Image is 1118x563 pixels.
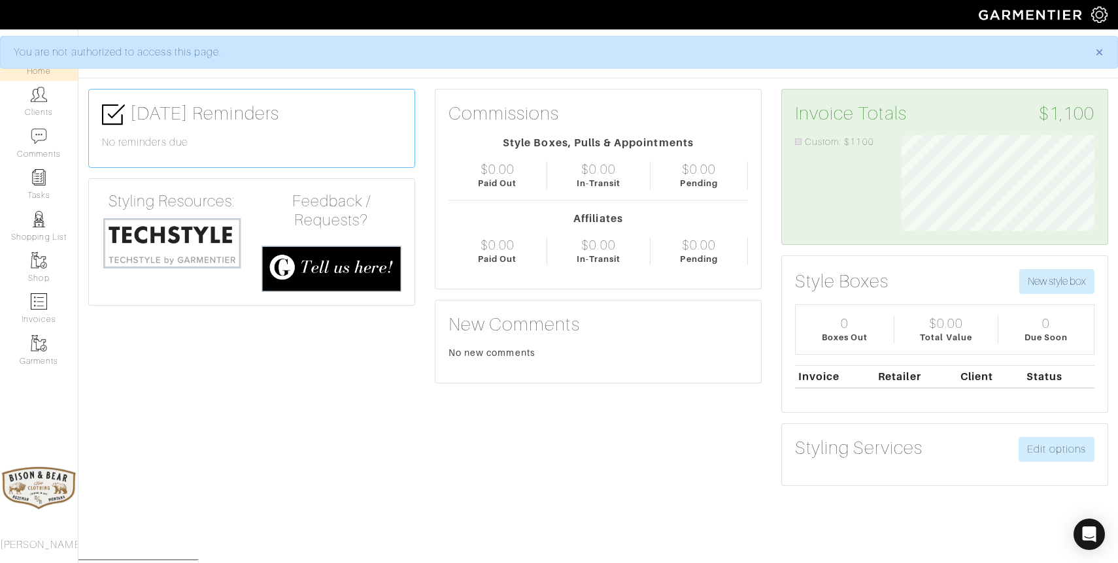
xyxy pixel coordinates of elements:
div: Pending [680,253,717,265]
span: $1,100 [1039,103,1094,125]
img: stylists-icon-eb353228a002819b7ec25b43dbf5f0378dd9e0616d9560372ff212230b889e62.png [31,211,47,227]
div: $0.00 [682,161,716,177]
div: 0 [1042,315,1050,331]
img: clients-icon-6bae9207a08558b7cb47a8932f037763ab4055f8c8b6bfacd5dc20c3e0201464.png [31,86,47,103]
h3: Styling Services [795,437,923,459]
div: No new comments [449,346,748,359]
div: $0.00 [929,315,963,331]
div: Open Intercom Messenger [1074,519,1105,550]
div: $0.00 [581,161,615,177]
div: Due Soon [1025,331,1068,344]
img: orders-icon-0abe47150d42831381b5fb84f609e132dff9fe21cb692f30cb5eec754e2cba89.png [31,293,47,310]
div: Paid Out [478,177,517,189]
div: Paid Out [478,253,517,265]
li: Custom: $1100 [795,135,882,150]
div: 0 [841,315,849,331]
h4: Feedback / Requests? [262,192,401,230]
div: $0.00 [481,161,515,177]
th: Retailer [875,365,957,388]
h3: [DATE] Reminders [102,103,401,126]
div: In-Transit [577,253,621,265]
img: garments-icon-b7da505a4dc4fd61783c78ac3ca0ef83fa9d6f193b1c9dc38574b1d14d53ca28.png [31,335,47,351]
th: Invoice [795,365,875,388]
div: Total Value [920,331,972,344]
img: comment-icon-a0a6a9ef722e966f86d9cbdc48e553b5cf19dbc54f86b18d962a5391bc8f6eb6.png [31,128,47,144]
h3: Invoice Totals [795,103,1094,125]
th: Status [1023,365,1094,388]
h6: No reminders due [102,137,401,149]
div: Style Boxes, Pulls & Appointments [449,135,748,151]
div: In-Transit [577,177,621,189]
h3: Style Boxes [795,270,889,293]
h4: Styling Resources: [102,192,242,211]
img: feedback_requests-3821251ac2bd56c73c230f3229a5b25d6eb027adea667894f41107c140538ee0.png [262,246,401,293]
img: garmentier-logo-header-white-b43fb05a5012e4ada735d5af1a66efaba907eab6374d6393d1fbf88cb4ef424d.png [972,3,1091,26]
div: Boxes Out [822,331,868,344]
img: garments-icon-b7da505a4dc4fd61783c78ac3ca0ef83fa9d6f193b1c9dc38574b1d14d53ca28.png [31,252,47,268]
div: Pending [680,177,717,189]
img: gear-icon-white-bd11855cb880d31180b6d7d6211b90ccbf57a29d726f0c71d8c61bd08dd39cc2.png [1091,7,1108,23]
button: New style box [1019,269,1094,294]
div: $0.00 [481,237,515,253]
img: reminder-icon-8004d30b9f0a5d33ae49ab947aed9ed385cf756f9e5892f1edd6e32f2345188e.png [31,169,47,185]
a: Edit options [1019,437,1094,462]
div: $0.00 [581,237,615,253]
th: Client [957,365,1023,388]
span: × [1094,43,1104,61]
h3: Commissions [449,103,560,125]
h3: New Comments [449,314,748,336]
div: $0.00 [682,237,716,253]
div: You are not authorized to access this page. [14,44,1076,60]
img: techstyle-93310999766a10050dc78ceb7f971a75838126fd19372ce40ba20cdf6a89b94b.png [102,216,242,270]
img: check-box-icon-36a4915ff3ba2bd8f6e4f29bc755bb66becd62c870f447fc0dd1365fcfddab58.png [102,103,125,126]
div: Affiliates [449,211,748,227]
